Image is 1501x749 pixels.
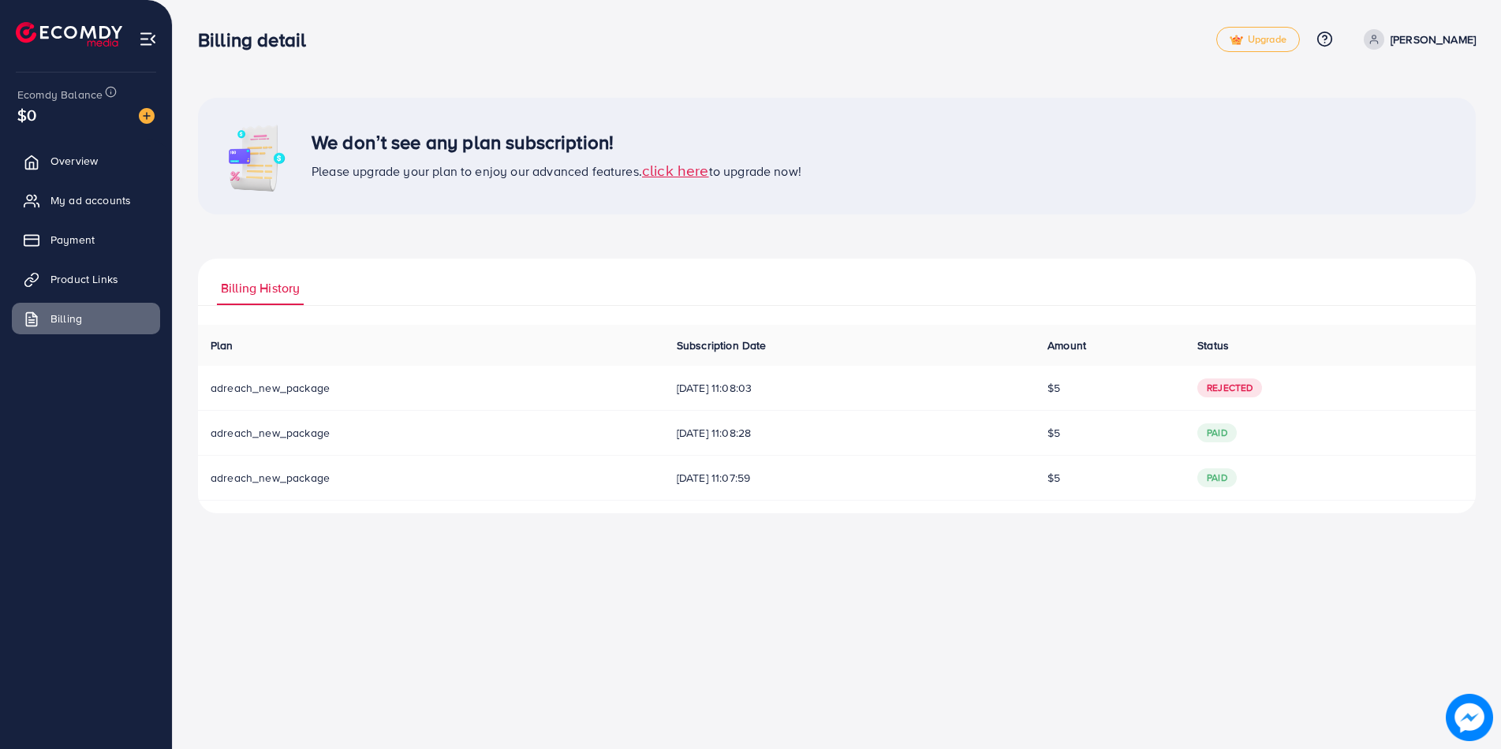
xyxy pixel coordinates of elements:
p: [PERSON_NAME] [1391,30,1476,49]
span: Please upgrade your plan to enjoy our advanced features. to upgrade now! [312,162,801,180]
span: Status [1197,337,1229,353]
span: [DATE] 11:07:59 [677,470,1022,486]
span: $5 [1047,425,1060,441]
h3: Billing detail [198,28,319,51]
span: $0 [17,103,36,126]
span: adreach_new_package [211,425,330,441]
a: Payment [12,224,160,255]
span: Rejected [1197,378,1262,397]
span: Ecomdy Balance [17,87,103,102]
span: $5 [1047,470,1060,486]
span: adreach_new_package [211,470,330,486]
a: [PERSON_NAME] [1357,29,1476,50]
span: Plan [211,337,233,353]
span: paid [1197,468,1237,487]
img: tick [1230,35,1243,46]
span: Overview [50,153,98,169]
img: image [139,108,155,124]
h3: We don’t see any plan subscription! [312,131,801,154]
span: [DATE] 11:08:28 [677,425,1022,441]
span: paid [1197,423,1237,442]
span: Billing [50,311,82,326]
span: Billing History [221,279,300,297]
span: Product Links [50,271,118,287]
a: Overview [12,145,160,177]
a: My ad accounts [12,184,160,216]
img: image [217,117,296,196]
span: Subscription Date [677,337,767,353]
span: My ad accounts [50,192,131,208]
span: Payment [50,232,95,248]
span: $5 [1047,380,1060,396]
img: logo [16,22,122,47]
a: Product Links [12,263,160,295]
span: [DATE] 11:08:03 [677,380,1022,396]
img: image [1446,694,1493,741]
img: menu [139,30,157,48]
span: click here [642,159,709,181]
a: Billing [12,303,160,334]
span: Upgrade [1230,34,1286,46]
span: adreach_new_package [211,380,330,396]
a: tickUpgrade [1216,27,1300,52]
span: Amount [1047,337,1086,353]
